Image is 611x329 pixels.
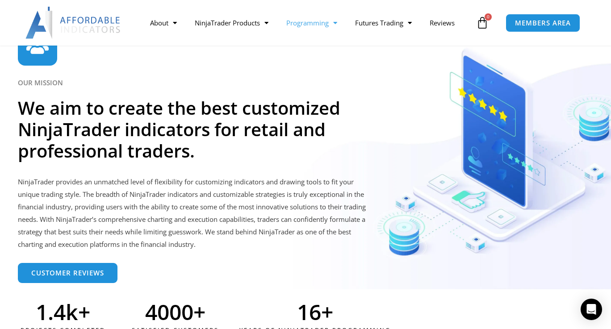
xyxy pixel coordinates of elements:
[515,20,571,26] span: MEMBERS AREA
[485,13,492,21] span: 0
[25,7,121,39] img: LogoAI | Affordable Indicators – NinjaTrader
[186,12,277,33] a: NinjaTrader Products
[193,301,240,323] span: +
[36,301,66,323] span: 1.4
[277,12,346,33] a: Programming
[31,270,104,276] span: Customer Reviews
[463,10,502,36] a: 0
[66,301,108,323] span: k+
[421,12,464,33] a: Reviews
[297,301,321,323] span: 16
[321,301,403,323] span: +
[145,301,193,323] span: 4000
[346,12,421,33] a: Futures Trading
[18,79,593,87] h6: OUR MISSION
[141,12,473,33] nav: Menu
[141,12,186,33] a: About
[506,14,580,32] a: MEMBERS AREA
[18,97,363,162] h2: We aim to create the best customized NinjaTrader indicators for retail and professional traders.
[581,299,602,320] div: Open Intercom Messenger
[18,263,117,283] a: Customer Reviews
[18,176,370,250] p: NinjaTrader provides an unmatched level of flexibility for customizing indicators and drawing too...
